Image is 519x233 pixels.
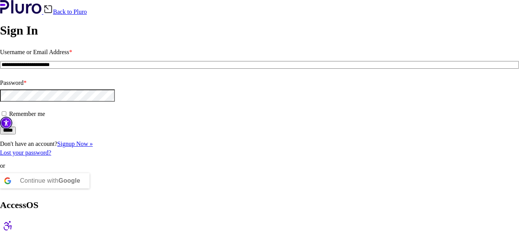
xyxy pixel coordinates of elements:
[43,5,53,14] img: Back icon
[43,8,87,15] a: Back to Pluro
[2,111,7,116] input: Remember me
[57,140,93,147] a: Signup Now »
[20,173,80,188] div: Continue with
[58,177,80,184] b: Google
